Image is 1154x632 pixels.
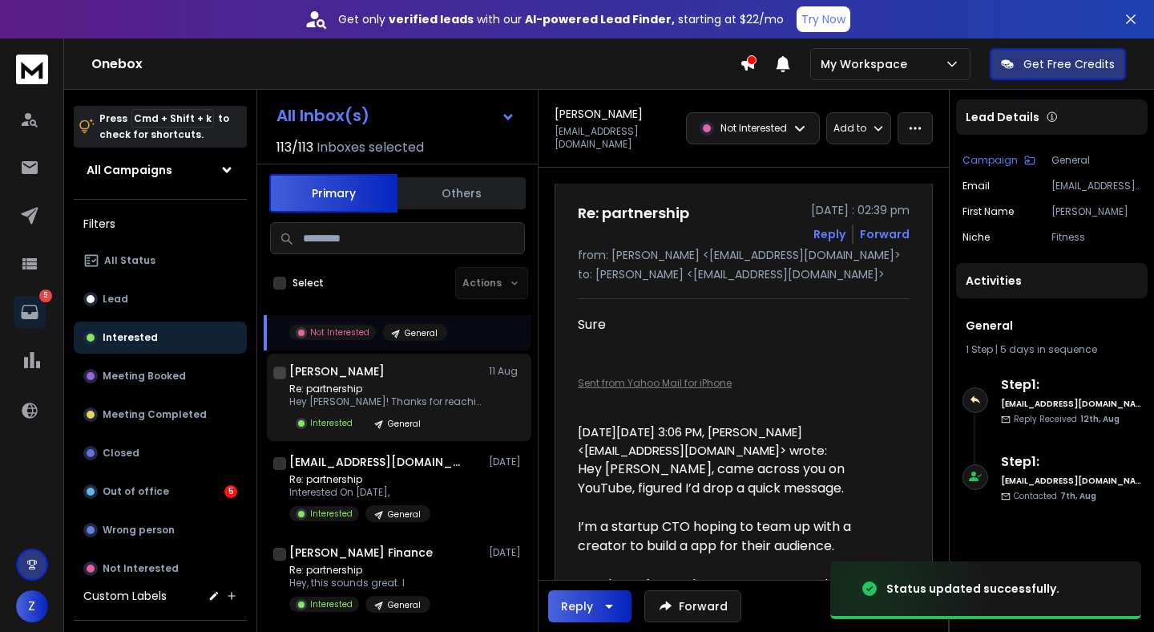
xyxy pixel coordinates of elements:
p: Re: partnership [289,383,482,395]
div: Hey [PERSON_NAME], came across you on YouTube, figured I’d drop a quick message. [578,460,897,498]
label: Select [293,277,324,290]
div: I’m a startup CTO hoping to team up with a creator to build a app for their audience. [578,517,897,556]
p: 11 Aug [489,365,525,378]
p: Interested [310,508,353,520]
h1: All Inbox(s) [276,107,369,124]
p: Lead [103,293,128,306]
button: Others [397,176,526,211]
p: General [388,508,421,521]
img: logo [16,55,48,84]
div: Status updated successfully. [886,581,1059,597]
p: General [388,599,421,611]
h1: [PERSON_NAME] Finance [289,545,433,561]
h1: General [966,318,1138,334]
p: [DATE] [489,546,525,559]
p: [PERSON_NAME] [1051,205,1141,218]
h6: Step 1 : [1001,375,1141,395]
span: Cmd + Shift + k [131,109,214,128]
p: Out of office [103,485,169,498]
button: Reply [813,226,845,242]
p: from: [PERSON_NAME] <[EMAIL_ADDRESS][DOMAIN_NAME]> [578,247,910,263]
p: Not Interested [103,562,179,575]
p: Try Now [801,11,845,27]
h1: [EMAIL_ADDRESS][DOMAIN_NAME] [289,454,466,470]
p: General [1051,154,1141,167]
h3: Filters [74,213,247,235]
p: Contacted [1014,490,1096,502]
span: 113 / 113 [276,138,313,157]
div: Reply [561,598,593,614]
p: Fitness [1051,231,1141,244]
span: 1 Step [966,342,993,356]
button: Reply [548,590,631,622]
p: Meeting Booked [103,370,186,383]
p: [EMAIL_ADDRESS][DOMAIN_NAME] [555,125,676,151]
button: Interested [74,322,247,354]
p: Interested [103,331,158,344]
span: 5 days in sequence [1000,342,1097,356]
p: Lead Details [966,109,1039,125]
strong: verified leads [389,11,474,27]
p: Campaign [962,154,1018,167]
h6: [EMAIL_ADDRESS][DOMAIN_NAME] [1001,398,1141,410]
p: Re: partnership [289,564,430,577]
p: Hey, this sounds great. I [289,577,430,589]
button: Try Now [797,6,850,32]
h3: Inboxes selected [317,138,424,157]
div: 5 [224,485,237,498]
div: You’d stay focused on your content and brand, and I’d handle the build + backend. [578,575,897,614]
p: Wrong person [103,524,175,537]
p: Not Interested [310,326,369,338]
p: [DATE] : 02:39 pm [811,202,910,218]
button: Out of office5 [74,476,247,508]
p: My Workspace [821,56,914,72]
p: to: [PERSON_NAME] <[EMAIL_ADDRESS][DOMAIN_NAME]> [578,266,910,282]
p: Get Free Credits [1023,56,1115,72]
p: Interested [310,598,353,610]
p: Hey [PERSON_NAME]! Thanks for reaching [289,395,482,408]
h1: [PERSON_NAME] [289,363,385,379]
button: Primary [269,174,397,213]
button: Get Free Credits [990,48,1126,80]
h1: Re: partnership [578,202,689,225]
button: Meeting Booked [74,360,247,392]
p: Get only with our starting at $22/mo [338,11,784,27]
h1: Onebox [91,55,740,74]
button: Wrong person [74,514,247,546]
h1: All Campaigns [87,162,172,178]
p: General [388,418,421,430]
button: Z [16,590,48,622]
a: Sent from Yahoo Mail for iPhone [578,376,732,390]
div: Activities [956,263,1148,298]
p: 5 [39,290,52,302]
a: 5 [14,296,46,328]
p: Meeting Completed [103,408,207,421]
p: Re: partnership [289,473,430,486]
p: Not Interested [720,122,787,135]
h6: [EMAIL_ADDRESS][DOMAIN_NAME] [1001,475,1141,487]
p: All Status [104,254,155,267]
p: First Name [962,205,1014,218]
button: All Status [74,245,247,277]
span: 12th, Aug [1080,413,1120,425]
div: | [966,343,1138,356]
button: Campaign [962,154,1035,167]
p: [DATE][DATE] 3:06 PM, [PERSON_NAME] <[EMAIL_ADDRESS][DOMAIN_NAME]> wrote: [578,411,897,460]
button: Forward [644,590,741,622]
strong: AI-powered Lead Finder, [525,11,675,27]
button: All Inbox(s) [264,99,528,132]
p: Niche [962,231,990,244]
p: [EMAIL_ADDRESS][DOMAIN_NAME] [1051,180,1141,192]
p: Interested [310,417,353,429]
h6: Step 1 : [1001,452,1141,472]
p: Interested On [DATE], [289,486,430,499]
div: Forward [860,226,910,242]
button: Lead [74,283,247,315]
button: Closed [74,437,247,469]
p: Email [962,180,990,192]
h3: Custom Labels [83,588,167,604]
p: Add to [833,122,866,135]
button: All Campaigns [74,154,247,186]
